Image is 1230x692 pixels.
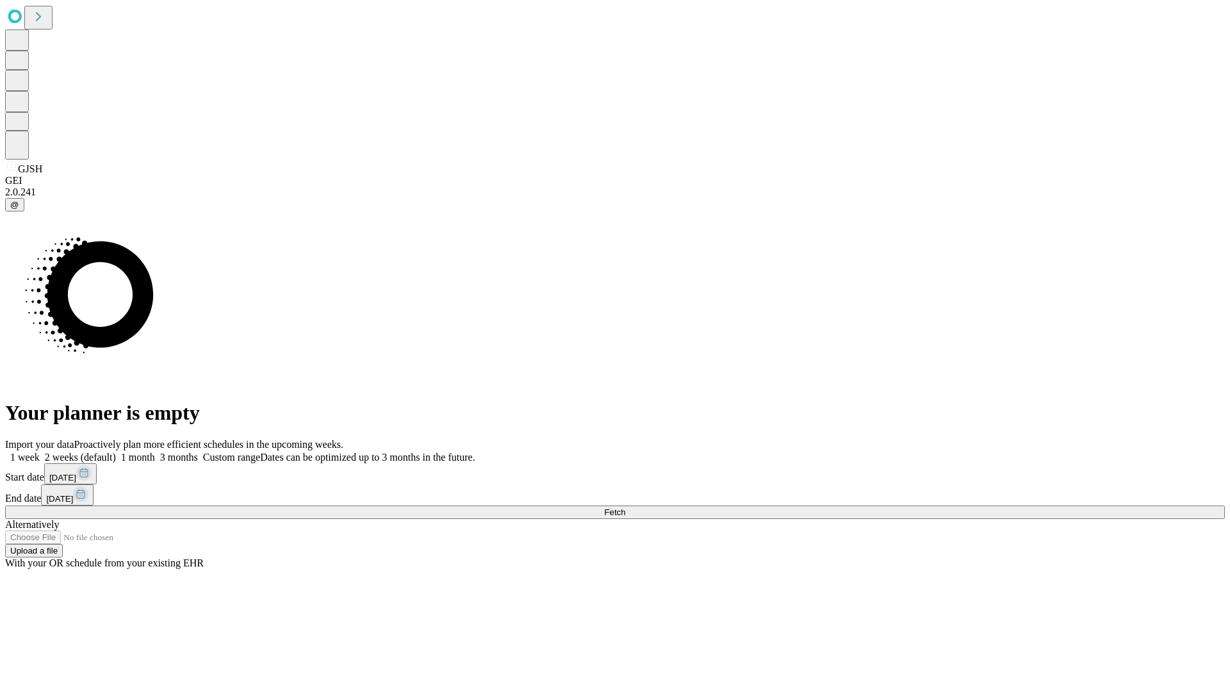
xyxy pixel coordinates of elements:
span: 1 month [121,452,155,463]
span: Proactively plan more efficient schedules in the upcoming weeks. [74,439,343,450]
span: 3 months [160,452,198,463]
div: GEI [5,175,1225,186]
span: Alternatively [5,519,59,530]
div: End date [5,484,1225,506]
div: 2.0.241 [5,186,1225,198]
span: [DATE] [49,473,76,482]
button: [DATE] [41,484,94,506]
button: [DATE] [44,463,97,484]
div: Start date [5,463,1225,484]
span: 1 week [10,452,40,463]
button: @ [5,198,24,211]
button: Upload a file [5,544,63,557]
span: @ [10,200,19,210]
span: GJSH [18,163,42,174]
h1: Your planner is empty [5,401,1225,425]
span: Import your data [5,439,74,450]
button: Fetch [5,506,1225,519]
span: 2 weeks (default) [45,452,116,463]
span: [DATE] [46,494,73,504]
span: With your OR schedule from your existing EHR [5,557,204,568]
span: Fetch [604,507,625,517]
span: Dates can be optimized up to 3 months in the future. [260,452,475,463]
span: Custom range [203,452,260,463]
